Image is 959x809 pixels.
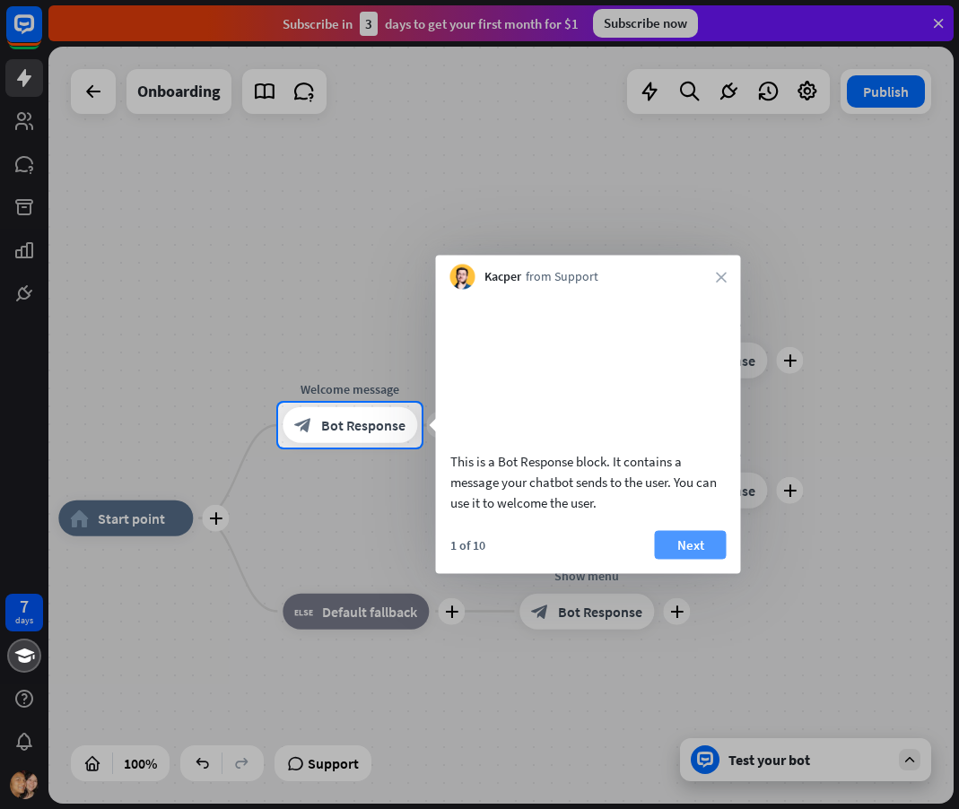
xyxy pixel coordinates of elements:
[14,7,68,61] button: Open LiveChat chat widget
[321,416,405,434] span: Bot Response
[450,450,727,512] div: This is a Bot Response block. It contains a message your chatbot sends to the user. You can use i...
[450,536,485,552] div: 1 of 10
[526,268,598,286] span: from Support
[484,268,521,286] span: Kacper
[294,416,312,434] i: block_bot_response
[716,272,727,283] i: close
[655,530,727,559] button: Next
